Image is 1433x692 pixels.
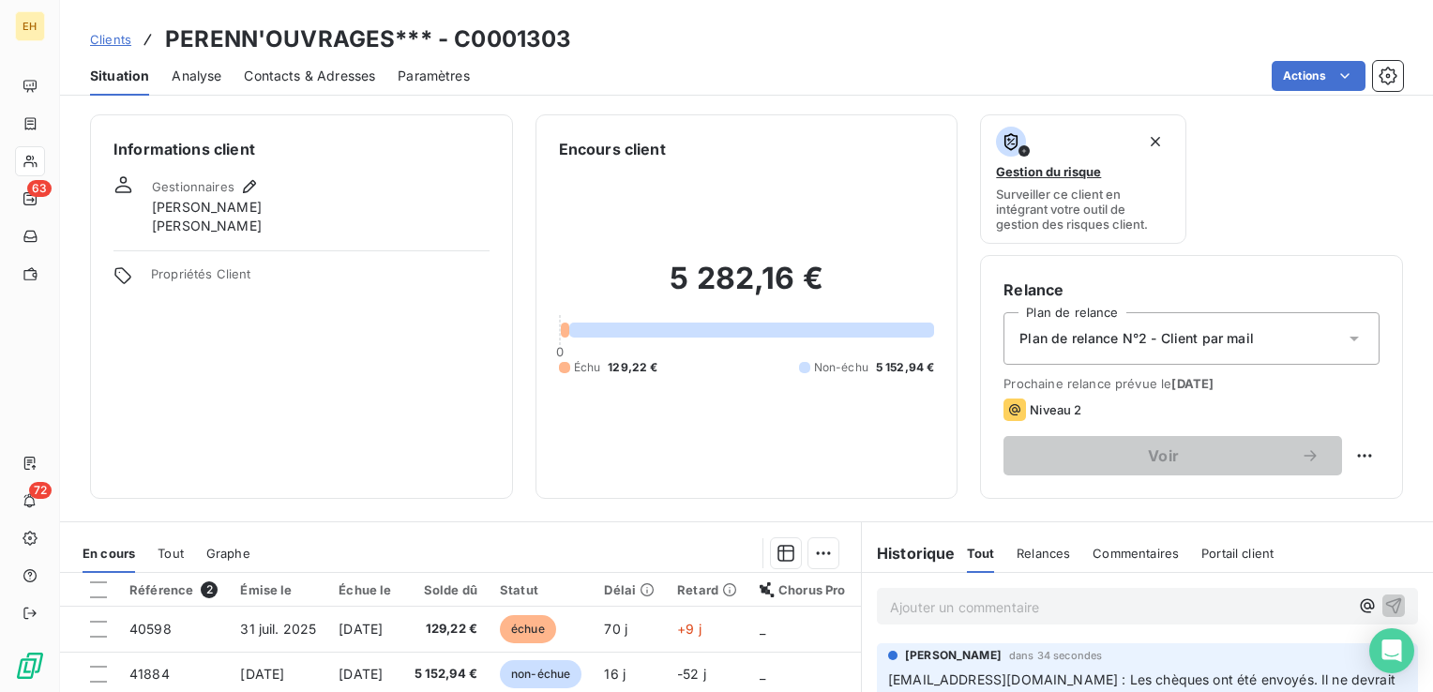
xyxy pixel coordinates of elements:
span: 5 152,94 € [876,359,935,376]
div: Échue le [339,582,391,597]
span: Clients [90,32,131,47]
span: [DATE] [339,666,383,682]
span: _ [760,666,765,682]
div: Émise le [240,582,316,597]
span: Paramètres [398,67,470,85]
span: [DATE] [339,621,383,637]
span: Tout [158,546,184,561]
span: [PERSON_NAME] [152,198,262,217]
span: Niveau 2 [1030,402,1081,417]
span: Échu [574,359,601,376]
div: Statut [500,582,581,597]
h6: Informations client [113,138,490,160]
span: [PERSON_NAME] [905,647,1002,664]
span: +9 j [677,621,701,637]
span: Gestion du risque [996,164,1101,179]
span: Voir [1026,448,1301,463]
span: 72 [29,482,52,499]
span: non-échue [500,660,581,688]
span: [PERSON_NAME] [152,217,262,235]
span: Contacts & Adresses [244,67,375,85]
button: Gestion du risqueSurveiller ce client en intégrant votre outil de gestion des risques client. [980,114,1185,244]
img: Logo LeanPay [15,651,45,681]
h2: 5 282,16 € [559,260,935,316]
span: -52 j [677,666,706,682]
span: 2 [201,581,218,598]
span: Propriétés Client [151,266,490,293]
span: Plan de relance N°2 - Client par mail [1019,329,1254,348]
h6: Encours client [559,138,666,160]
span: 0 [556,344,564,359]
span: Portail client [1201,546,1274,561]
span: échue [500,615,556,643]
span: 5 152,94 € [415,665,478,684]
span: Graphe [206,546,250,561]
h6: Historique [862,542,956,564]
span: 41884 [129,666,170,682]
div: Délai [604,582,655,597]
button: Voir [1003,436,1342,475]
span: 129,22 € [608,359,657,376]
span: Gestionnaires [152,179,234,194]
span: 40598 [129,621,172,637]
span: Tout [967,546,995,561]
span: [DATE] [240,666,284,682]
div: Retard [677,582,737,597]
h3: PERENN'OUVRAGES*** - C0001303 [165,23,571,56]
span: En cours [83,546,135,561]
span: Analyse [172,67,221,85]
div: Chorus Pro [760,582,846,597]
span: 31 juil. 2025 [240,621,316,637]
span: 70 j [604,621,627,637]
span: 129,22 € [415,620,478,639]
div: Solde dû [415,582,478,597]
span: dans 34 secondes [1009,650,1102,661]
div: Référence [129,581,218,598]
div: Open Intercom Messenger [1369,628,1414,673]
span: Relances [1017,546,1070,561]
span: 63 [27,180,52,197]
span: Prochaine relance prévue le [1003,376,1380,391]
span: Non-échu [814,359,868,376]
div: EH [15,11,45,41]
span: Commentaires [1093,546,1179,561]
button: Actions [1272,61,1365,91]
h6: Relance [1003,278,1380,301]
a: Clients [90,30,131,49]
span: Situation [90,67,149,85]
span: _ [760,621,765,637]
span: Surveiller ce client en intégrant votre outil de gestion des risques client. [996,187,1169,232]
span: 16 j [604,666,626,682]
span: [DATE] [1171,376,1214,391]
